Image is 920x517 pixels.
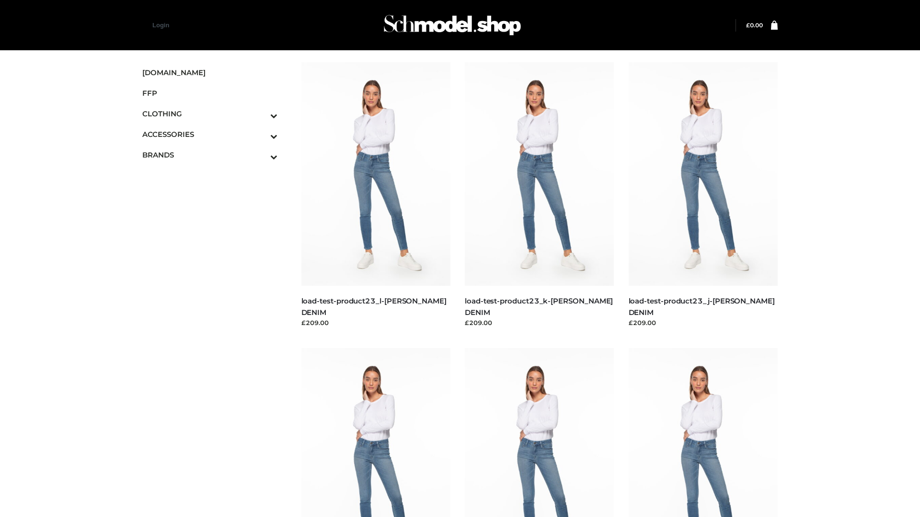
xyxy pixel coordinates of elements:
a: load-test-product23_l-[PERSON_NAME] DENIM [301,296,447,316]
a: [DOMAIN_NAME] [142,62,277,83]
bdi: 0.00 [746,22,763,29]
img: Schmodel Admin 964 [380,6,524,44]
button: Toggle Submenu [244,124,277,145]
button: Toggle Submenu [244,103,277,124]
div: £209.00 [465,318,614,327]
span: [DOMAIN_NAME] [142,67,277,78]
span: £ [746,22,750,29]
span: ACCESSORIES [142,129,277,140]
a: load-test-product23_j-[PERSON_NAME] DENIM [629,296,775,316]
span: BRANDS [142,149,277,160]
span: FFP [142,88,277,99]
a: ACCESSORIESToggle Submenu [142,124,277,145]
button: Toggle Submenu [244,145,277,165]
a: £0.00 [746,22,763,29]
a: CLOTHINGToggle Submenu [142,103,277,124]
div: £209.00 [629,318,778,327]
a: Login [152,22,169,29]
span: CLOTHING [142,108,277,119]
a: load-test-product23_k-[PERSON_NAME] DENIM [465,296,613,316]
a: BRANDSToggle Submenu [142,145,277,165]
div: £209.00 [301,318,451,327]
a: FFP [142,83,277,103]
